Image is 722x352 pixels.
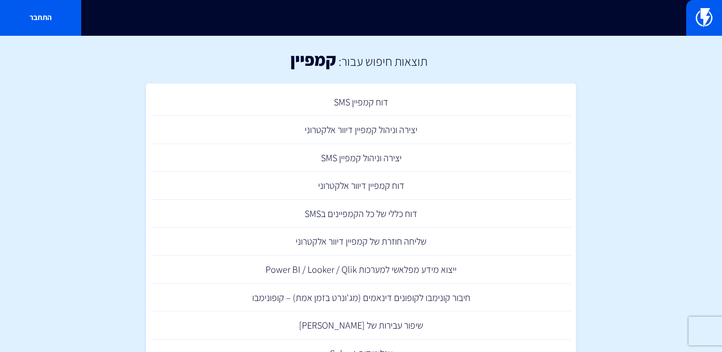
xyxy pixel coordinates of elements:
a: דוח כללי של כל הקמפיינים בSMS [151,200,571,228]
h2: תוצאות חיפוש עבור: [336,54,427,68]
a: ייצוא מידע מפלאשי למערכות Power BI / Looker / Qlik [151,256,571,284]
a: דוח קמפיין SMS [151,88,571,116]
a: שיפור עבירות של [PERSON_NAME] [151,311,571,340]
a: יצירה וניהול קמפיין דיוור אלקטרוני [151,116,571,144]
h1: קמפיין [290,50,336,69]
a: דוח קמפיין דיוור אלקטרוני [151,172,571,200]
a: חיבור קונימבו לקופונים דינאמים (מג'ונרט בזמן אמת) – קופונימבו [151,284,571,312]
a: יצירה וניהול קמפיין SMS [151,144,571,172]
a: שליחה חוזרת של קמפיין דיוור אלקטרוני [151,228,571,256]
